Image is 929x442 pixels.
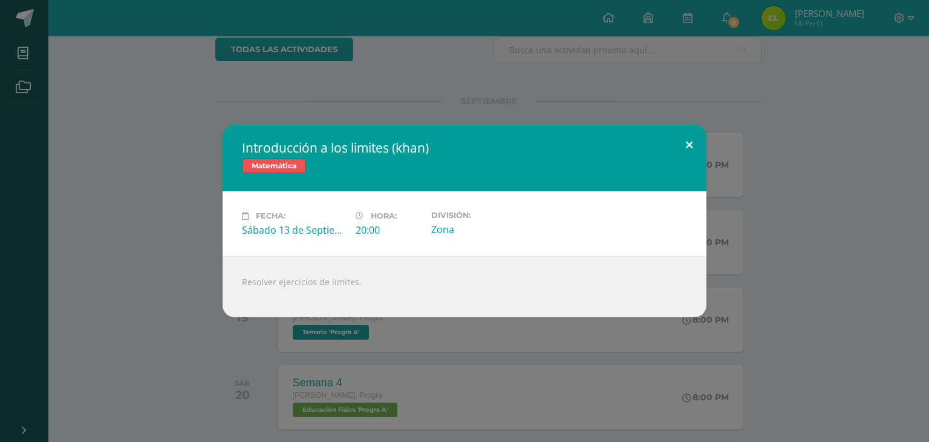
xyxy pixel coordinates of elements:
h2: Introducción a los limites (khan) [242,139,687,156]
span: Matemática [242,159,306,173]
label: División: [431,211,535,220]
div: Sábado 13 de Septiembre [242,223,346,237]
div: Resolver ejercicios de límites. [223,256,706,317]
span: Hora: [371,211,397,220]
button: Close (Esc) [672,125,706,166]
div: 20:00 [356,223,422,237]
div: Zona [431,223,535,236]
span: Fecha: [256,211,285,220]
